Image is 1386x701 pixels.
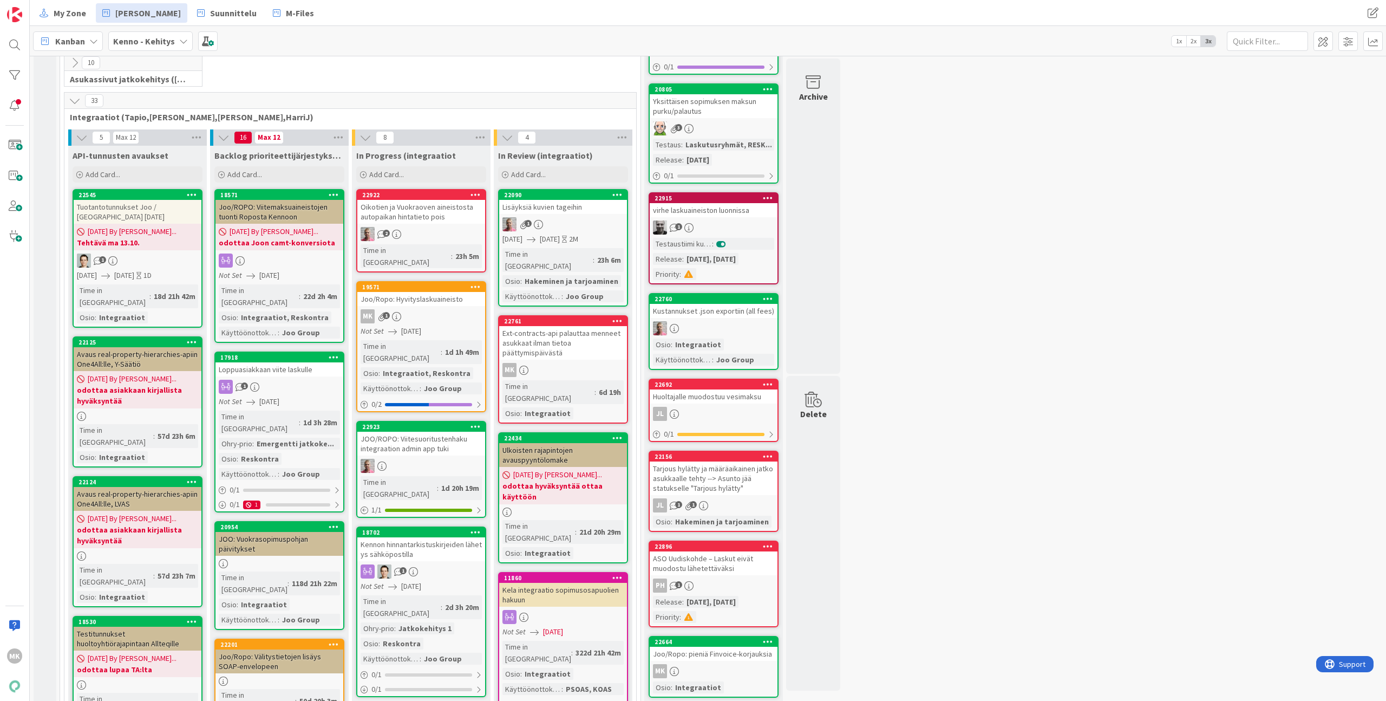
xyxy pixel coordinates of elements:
[357,282,485,306] div: 19571Joo/Ropo: Hyvityslaskuaineisto
[238,311,331,323] div: Integraatiot, Reskontra
[502,407,520,419] div: Osio
[439,482,482,494] div: 1d 20h 19m
[362,191,485,199] div: 22922
[357,398,485,411] div: 0/2
[712,238,714,250] span: :
[361,326,384,336] i: Not Set
[79,191,201,199] div: 22545
[238,599,290,611] div: Integraatiot
[357,432,485,456] div: JOO/ROPO: Viitesuoritustenhaku integraation admin app tuki
[502,248,593,272] div: Time in [GEOGRAPHIC_DATA]
[650,380,777,404] div: 22692Huoltajalle muodostuu vesimaksu
[241,382,248,390] span: 1
[219,453,237,465] div: Osio
[219,270,242,280] i: Not Set
[153,570,155,582] span: :
[357,459,485,473] div: HJ
[498,432,628,563] a: 22434Ulkoisten rajapintojen avauspyyntölomake[DATE] By [PERSON_NAME]...odottaa hyväksyntää ottaa ...
[653,220,667,235] img: JH
[254,438,337,450] div: Emergentti jatkoke...
[655,295,777,303] div: 22760
[299,417,300,429] span: :
[653,268,679,280] div: Priority
[371,504,382,516] span: 1 / 1
[401,581,421,592] span: [DATE]
[655,86,777,93] div: 20805
[113,36,175,47] b: Kenno - Kehitys
[400,567,407,574] span: 1
[681,139,683,151] span: :
[210,7,257,20] span: Suunnittelu
[683,139,775,151] div: Laskutusryhmät, RESK...
[650,304,777,318] div: Kustannukset .json exportiin (all fees)
[79,478,201,486] div: 22124
[74,487,201,511] div: Avaus real-property-hierarchies-apiin One4All:lle, LVAS
[74,347,201,371] div: Avaus real-property-hierarchies-apiin One4All:lle, Y-Säätiö
[650,193,777,217] div: 22915virhe laskuaineiston luonnissa
[380,367,473,379] div: Integraatiot, Reskontra
[371,399,382,410] span: 0 / 2
[441,346,442,358] span: :
[361,227,375,241] img: HJ
[684,596,738,608] div: [DATE], [DATE]
[502,275,520,287] div: Osio
[362,283,485,291] div: 19571
[675,223,682,230] span: 1
[401,326,421,337] span: [DATE]
[594,386,596,398] span: :
[664,429,674,440] span: 0 / 1
[672,516,772,528] div: Hakeminen ja tarjoaminen
[74,190,201,224] div: 22545Tuotantotunnukset Joo / [GEOGRAPHIC_DATA] [DATE]
[74,337,201,347] div: 22125
[215,362,343,377] div: Loppuasiakkaan viite laskulle
[502,380,594,404] div: Time in [GEOGRAPHIC_DATA]
[655,194,777,202] div: 22915
[356,421,486,518] a: 22923JOO/ROPO: Viitesuoritustenhaku integraation admin app tukiHJTime in [GEOGRAPHIC_DATA]:1d 20h...
[356,281,486,412] a: 19571Joo/Ropo: HyvityslaskuaineistoMKNot Set[DATE]Time in [GEOGRAPHIC_DATA]:1d 1h 49mOsio:Integra...
[383,312,390,319] span: 1
[499,573,627,607] div: 11860Kela integraatio sopimusosapuolien hakuun
[286,7,314,20] span: M-Files
[230,499,240,510] span: 0 / 1
[499,443,627,467] div: Ulkoisten rajapintojen avauspyyntölomake
[498,189,628,307] a: 22090Lisäyksiä kuvien tageihinHJ[DATE][DATE]2MTime in [GEOGRAPHIC_DATA]:23h 6mOsio:Hakeminen ja t...
[650,542,777,551] div: 22896
[230,484,240,496] span: 0 / 1
[77,284,149,308] div: Time in [GEOGRAPHIC_DATA]
[684,253,738,265] div: [DATE], [DATE]
[420,382,421,394] span: :
[655,543,777,550] div: 22896
[219,327,278,339] div: Käyttöönottokriittisyys
[77,564,153,588] div: Time in [GEOGRAPHIC_DATA]
[74,477,201,511] div: 22124Avaus real-property-hierarchies-apiin One4All:lle, LVAS
[377,564,391,579] img: TT
[7,7,22,22] img: Visit kanbanzone.com
[99,256,106,263] span: 1
[77,237,198,248] b: Tehtävä ma 13.10.
[230,226,318,237] span: [DATE] By [PERSON_NAME]...
[653,139,681,151] div: Testaus
[378,367,380,379] span: :
[243,501,260,509] div: 1
[675,124,682,131] span: 3
[77,424,153,448] div: Time in [GEOGRAPHIC_DATA]
[502,363,517,377] div: MK
[151,290,198,302] div: 18d 21h 42m
[215,190,343,224] div: 18571Joo/ROPO: Viitemaksuaineistojen tuonti Roposta Kennoon
[77,385,198,406] b: odottaa asiakkaan kirjallista hyväksyntää
[653,596,682,608] div: Release
[357,528,485,561] div: 18702Kennon hinnantarkistuskirjeiden lähetys sähköpostilla
[502,520,575,544] div: Time in [GEOGRAPHIC_DATA]
[653,238,712,250] div: Testaustiimi kurkkaa
[220,191,343,199] div: 18571
[540,233,560,245] span: [DATE]
[650,85,777,94] div: 20805
[650,85,777,118] div: 20805Yksittäisen sopimuksen maksun purku/palautus
[499,217,627,231] div: HJ
[95,591,96,603] span: :
[23,2,49,15] span: Support
[357,564,485,579] div: TT
[219,411,299,434] div: Time in [GEOGRAPHIC_DATA]
[499,316,627,326] div: 22761
[650,498,777,512] div: JL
